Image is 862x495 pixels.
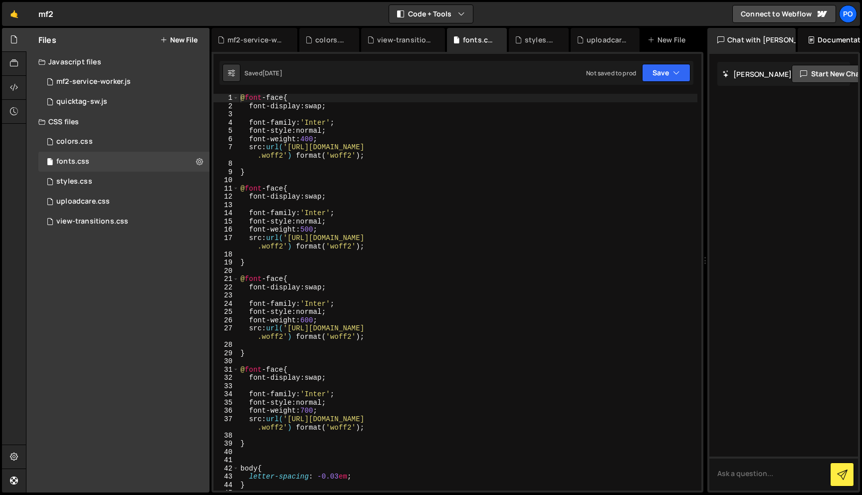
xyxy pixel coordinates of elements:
div: 17 [214,234,239,250]
div: fonts.css [56,157,89,166]
div: 40 [214,448,239,457]
div: 7 [214,143,239,160]
div: 1 [214,94,239,102]
div: 42 [214,465,239,473]
div: 5 [214,127,239,135]
div: 6 [214,135,239,144]
div: 31 [214,366,239,374]
button: Save [642,64,690,82]
div: mf2-service-worker.js [227,35,285,45]
div: 16238/43752.css [38,152,210,172]
div: 11 [214,185,239,193]
div: fonts.css [463,35,495,45]
h2: Files [38,34,56,45]
div: 2 [214,102,239,111]
div: 8 [214,160,239,168]
div: 25 [214,308,239,316]
div: 24 [214,300,239,308]
div: styles.css [56,177,92,186]
div: 13 [214,201,239,210]
div: 22 [214,283,239,292]
div: 14 [214,209,239,218]
div: 9 [214,168,239,177]
div: 30 [214,357,239,366]
a: Po [839,5,857,23]
div: 23 [214,291,239,300]
div: 39 [214,440,239,448]
div: New File [647,35,689,45]
div: mf2 [38,8,53,20]
div: 4 [214,119,239,127]
div: Not saved to prod [586,69,636,77]
div: 29 [214,349,239,358]
div: 16238/43751.css [38,132,210,152]
div: Javascript files [26,52,210,72]
div: 41 [214,456,239,465]
div: 10 [214,176,239,185]
div: 15 [214,218,239,226]
div: view-transitions.css [377,35,433,45]
div: 35 [214,399,239,407]
div: 26 [214,316,239,325]
a: 🤙 [2,2,26,26]
div: 44 [214,481,239,490]
div: Chat with [PERSON_NAME] [707,28,796,52]
h2: [PERSON_NAME] [722,69,792,79]
div: quicktag-sw.js [56,97,107,106]
div: 36 [214,407,239,415]
div: 20 [214,267,239,275]
div: 19 [214,258,239,267]
div: 16238/43748.css [38,172,210,192]
div: 16238/43749.css [38,212,210,232]
button: New File [160,36,198,44]
div: 43 [214,473,239,481]
div: 32 [214,374,239,382]
div: 16238/43750.css [38,192,210,212]
a: Connect to Webflow [732,5,836,23]
div: 37 [214,415,239,432]
div: 28 [214,341,239,349]
div: uploadcare.css [56,197,110,206]
div: 34 [214,390,239,399]
div: colors.css [56,137,93,146]
button: Code + Tools [389,5,473,23]
div: styles.css [525,35,557,45]
div: Documentation [798,28,860,52]
div: 21 [214,275,239,283]
div: mf2-service-worker.js [56,77,131,86]
div: 16238/45019.js [38,72,210,92]
div: [DATE] [262,69,282,77]
div: 3 [214,110,239,119]
div: 16238/44782.js [38,92,210,112]
div: 27 [214,324,239,341]
div: 16 [214,226,239,234]
div: colors.css [315,35,347,45]
div: CSS files [26,112,210,132]
div: 33 [214,382,239,391]
div: 12 [214,193,239,201]
div: 38 [214,432,239,440]
div: uploadcare.css [587,35,628,45]
div: Saved [244,69,282,77]
div: 18 [214,250,239,259]
div: view-transitions.css [56,217,128,226]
